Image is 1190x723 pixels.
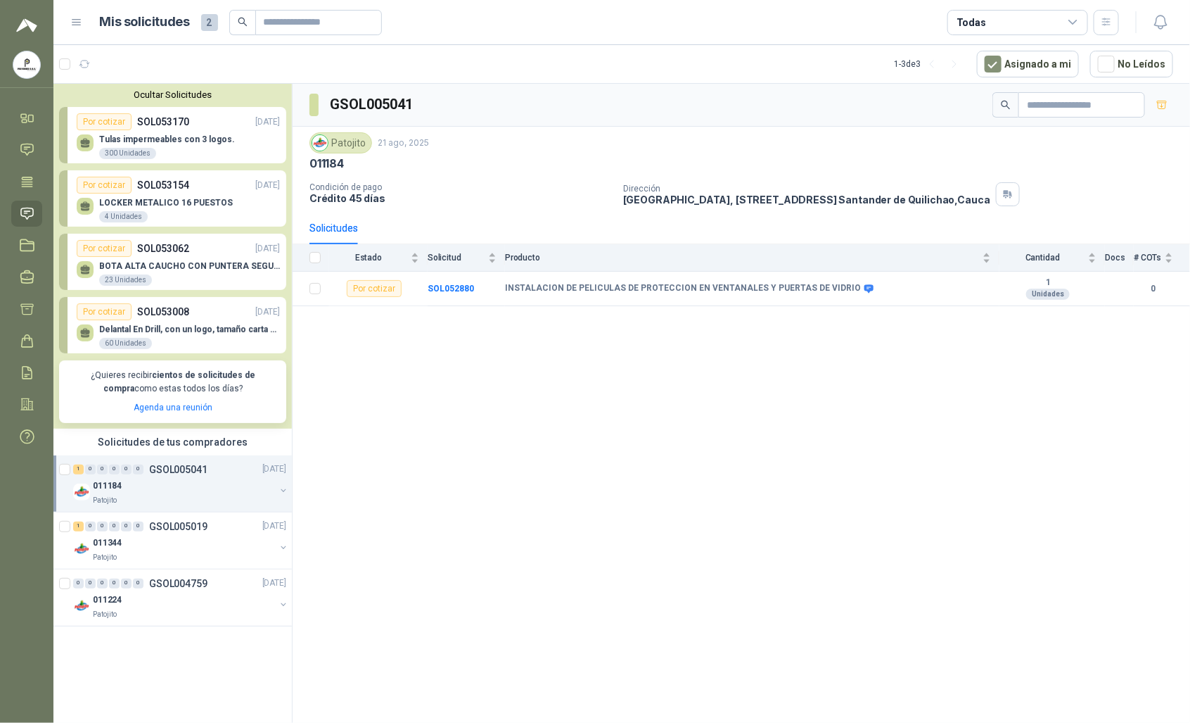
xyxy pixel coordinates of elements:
p: [DATE] [255,306,280,319]
a: Por cotizarSOL053062[DATE] BOTA ALTA CAUCHO CON PUNTERA SEGURIDAD23 Unidades [59,234,286,290]
b: INSTALACION DE PELICULAS DE PROTECCION EN VENTANALES Y PUERTAS DE VIDRIO [505,283,861,294]
img: Logo peakr [16,17,37,34]
p: SOL053062 [137,241,189,256]
p: 011224 [93,593,122,607]
div: 4 Unidades [99,211,148,222]
div: Todas [957,15,986,30]
p: [DATE] [255,179,280,192]
div: 0 [109,465,120,474]
h3: GSOL005041 [330,94,415,115]
div: 23 Unidades [99,275,152,286]
p: Patojito [93,552,117,563]
p: [DATE] [262,520,286,533]
div: 0 [133,579,143,589]
th: Producto [505,244,999,272]
div: Unidades [1026,289,1070,300]
p: 011184 [93,479,122,493]
div: Por cotizar [77,303,132,320]
div: 0 [121,522,132,532]
div: Por cotizar [77,240,132,257]
span: Estado [329,253,408,263]
p: SOL053154 [137,177,189,193]
button: Asignado a mi [977,51,1079,77]
a: 1 0 0 0 0 0 GSOL005041[DATE] Company Logo011184Patojito [73,461,289,506]
div: 0 [109,579,120,589]
span: Solicitud [428,253,485,263]
a: 1 0 0 0 0 0 GSOL005019[DATE] Company Logo011344Patojito [73,518,289,563]
p: Tulas impermeables con 3 logos. [99,134,235,144]
p: [DATE] [255,115,280,129]
th: # COTs [1134,244,1190,272]
div: 0 [97,522,108,532]
p: [DATE] [262,463,286,476]
div: 1 - 3 de 3 [894,53,966,75]
a: Por cotizarSOL053170[DATE] Tulas impermeables con 3 logos.300 Unidades [59,107,286,163]
b: cientos de solicitudes de compra [103,370,255,394]
button: No Leídos [1090,51,1173,77]
div: 1 [73,465,84,474]
div: 0 [133,465,143,474]
p: GSOL004759 [149,579,207,589]
h1: Mis solicitudes [100,12,190,32]
p: ¿Quieres recibir como estas todos los días? [68,369,278,396]
div: Solicitudes de tus compradores [53,429,292,455]
div: 0 [85,579,96,589]
p: [GEOGRAPHIC_DATA], [STREET_ADDRESS] Santander de Quilichao , Cauca [623,194,990,206]
th: Cantidad [999,244,1105,272]
p: 011344 [93,536,122,550]
a: Agenda una reunión [134,403,212,413]
span: 2 [201,14,218,31]
div: 0 [133,522,143,532]
span: search [1001,100,1011,110]
div: Ocultar SolicitudesPor cotizarSOL053170[DATE] Tulas impermeables con 3 logos.300 UnidadesPor coti... [53,84,292,429]
p: Crédito 45 días [309,192,612,204]
button: Ocultar Solicitudes [59,89,286,100]
b: 0 [1134,282,1173,296]
a: SOL052880 [428,284,474,294]
p: Patojito [93,495,117,506]
img: Company Logo [312,135,328,151]
span: search [238,17,248,27]
p: BOTA ALTA CAUCHO CON PUNTERA SEGURIDAD [99,261,280,271]
div: Por cotizar [77,177,132,194]
p: GSOL005019 [149,522,207,532]
div: 0 [97,465,108,474]
a: 0 0 0 0 0 0 GSOL004759[DATE] Company Logo011224Patojito [73,575,289,620]
img: Company Logo [73,541,90,558]
p: Condición de pago [309,182,612,192]
span: Cantidad [999,253,1085,263]
th: Estado [329,244,428,272]
div: Patojito [309,132,372,153]
div: Por cotizar [77,113,132,130]
span: Producto [505,253,980,263]
th: Solicitud [428,244,505,272]
p: 011184 [309,156,344,171]
img: Company Logo [13,51,40,78]
div: 0 [85,465,96,474]
div: 0 [97,579,108,589]
div: Solicitudes [309,220,358,236]
p: GSOL005041 [149,465,207,474]
th: Docs [1105,244,1134,272]
p: [DATE] [255,242,280,256]
p: Patojito [93,609,117,620]
p: SOL053170 [137,114,189,130]
p: Dirección [623,184,990,194]
p: LOCKER METALICO 16 PUESTOS [99,198,233,208]
div: 0 [85,522,96,532]
div: 0 [109,522,120,532]
div: 0 [121,465,132,474]
img: Company Logo [73,598,90,615]
a: Por cotizarSOL053154[DATE] LOCKER METALICO 16 PUESTOS4 Unidades [59,170,286,227]
p: [DATE] [262,577,286,590]
p: Delantal En Drill, con un logo, tamaño carta 1 tinta (Se envia enlacen, como referencia) [99,325,280,334]
img: Company Logo [73,484,90,501]
div: 60 Unidades [99,338,152,349]
div: 300 Unidades [99,148,156,159]
span: # COTs [1134,253,1162,263]
div: Por cotizar [347,280,402,297]
p: SOL053008 [137,304,189,320]
div: 1 [73,522,84,532]
a: Por cotizarSOL053008[DATE] Delantal En Drill, con un logo, tamaño carta 1 tinta (Se envia enlacen... [59,297,286,353]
